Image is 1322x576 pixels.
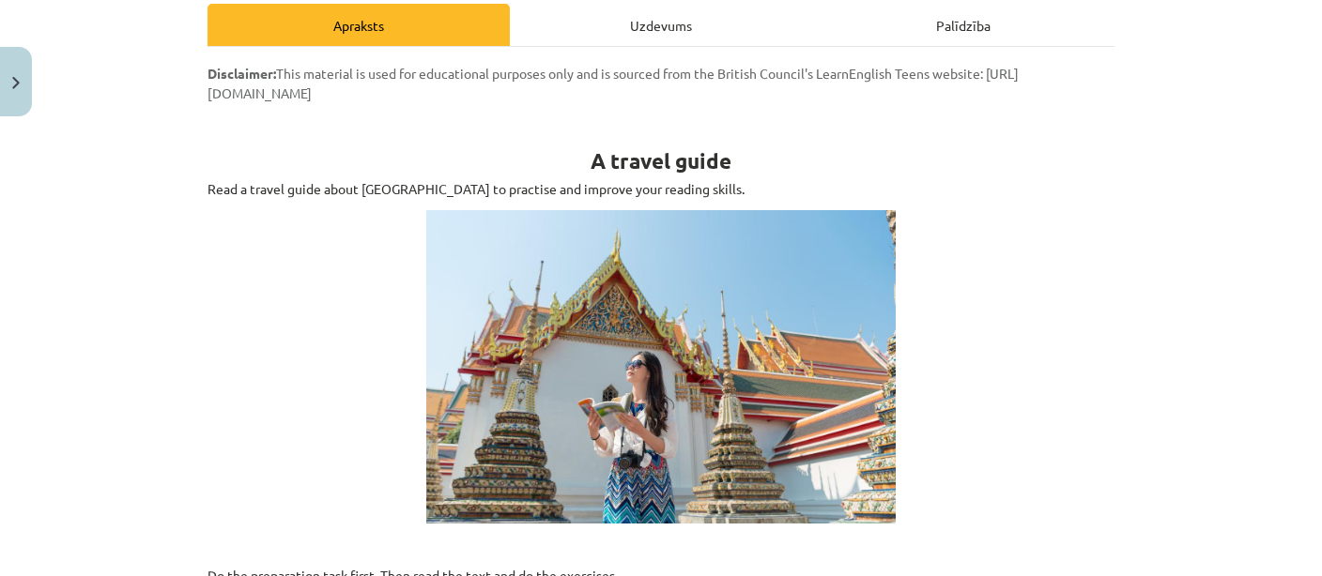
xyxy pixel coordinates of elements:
div: Uzdevums [510,4,812,46]
strong: A travel guide [591,147,731,174]
img: icon-close-lesson-0947bae3869378f0d4975bcd49f059093ad1ed9edebbc8119c70593378902aed.svg [12,77,20,89]
p: Read a travel guide about [GEOGRAPHIC_DATA] to practise and improve your reading skills. [208,179,1114,199]
div: Palīdzība [812,4,1114,46]
span: This material is used for educational purposes only and is sourced from the British Council's Lea... [208,65,1019,101]
div: Apraksts [208,4,510,46]
strong: Disclaimer: [208,65,276,82]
